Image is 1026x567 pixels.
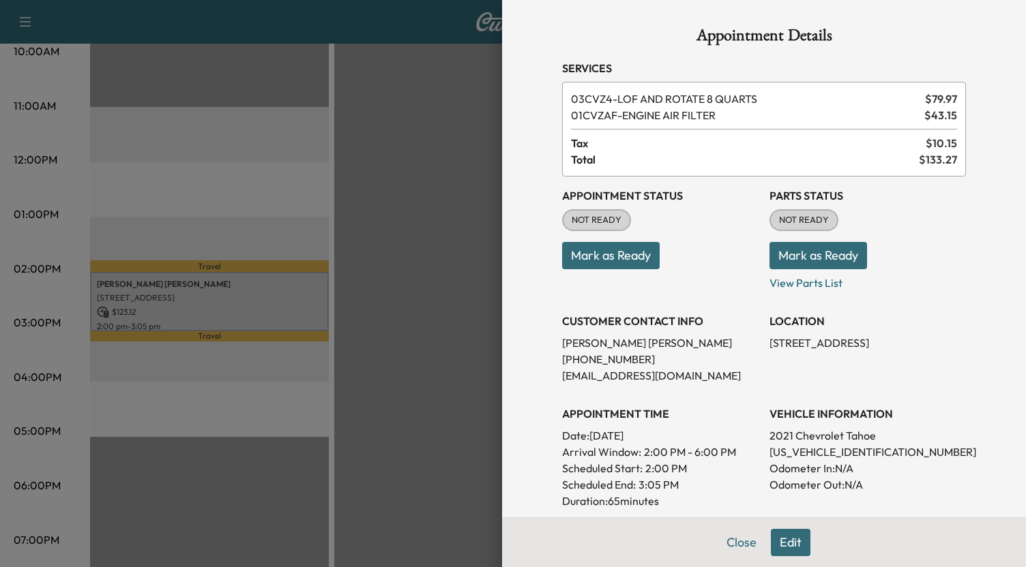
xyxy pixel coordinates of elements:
span: Tax [571,135,926,151]
span: $ 133.27 [919,151,957,168]
h3: APPOINTMENT TIME [562,405,759,422]
span: Total [571,151,919,168]
button: Mark as Ready [562,242,660,269]
span: NOT READY [563,213,630,227]
p: Duration: 65 minutes [562,493,759,509]
p: 3:05 PM [639,476,679,493]
h3: LOCATION [769,313,966,329]
p: Date: [DATE] [562,427,759,444]
span: NOT READY [771,213,837,227]
p: [EMAIL_ADDRESS][DOMAIN_NAME] [562,367,759,384]
p: Scheduled End: [562,476,636,493]
p: [US_VEHICLE_IDENTIFICATION_NUMBER] [769,444,966,460]
h3: CUSTOMER CONTACT INFO [562,313,759,329]
span: LOF AND ROTATE 8 QUARTS [571,91,920,107]
button: Close [718,529,765,556]
span: $ 43.15 [924,107,957,123]
h3: VEHICLE INFORMATION [769,405,966,422]
button: Mark as Ready [769,242,867,269]
span: $ 10.15 [926,135,957,151]
p: Odometer Out: N/A [769,476,966,493]
h3: Parts Status [769,187,966,204]
p: Arrival Window: [562,444,759,460]
p: View Parts List [769,269,966,291]
span: 2:00 PM - 6:00 PM [644,444,736,460]
h3: Services [562,60,966,76]
p: Odometer In: N/A [769,460,966,476]
p: [PHONE_NUMBER] [562,351,759,367]
p: Scheduled Start: [562,460,643,476]
h3: Appointment Status [562,187,759,204]
button: Edit [771,529,810,556]
p: [STREET_ADDRESS] [769,335,966,351]
p: [PERSON_NAME] [PERSON_NAME] [562,335,759,351]
p: 2:00 PM [645,460,687,476]
p: 2021 Chevrolet Tahoe [769,427,966,444]
span: $ 79.97 [925,91,957,107]
h1: Appointment Details [562,27,966,49]
span: ENGINE AIR FILTER [571,107,919,123]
